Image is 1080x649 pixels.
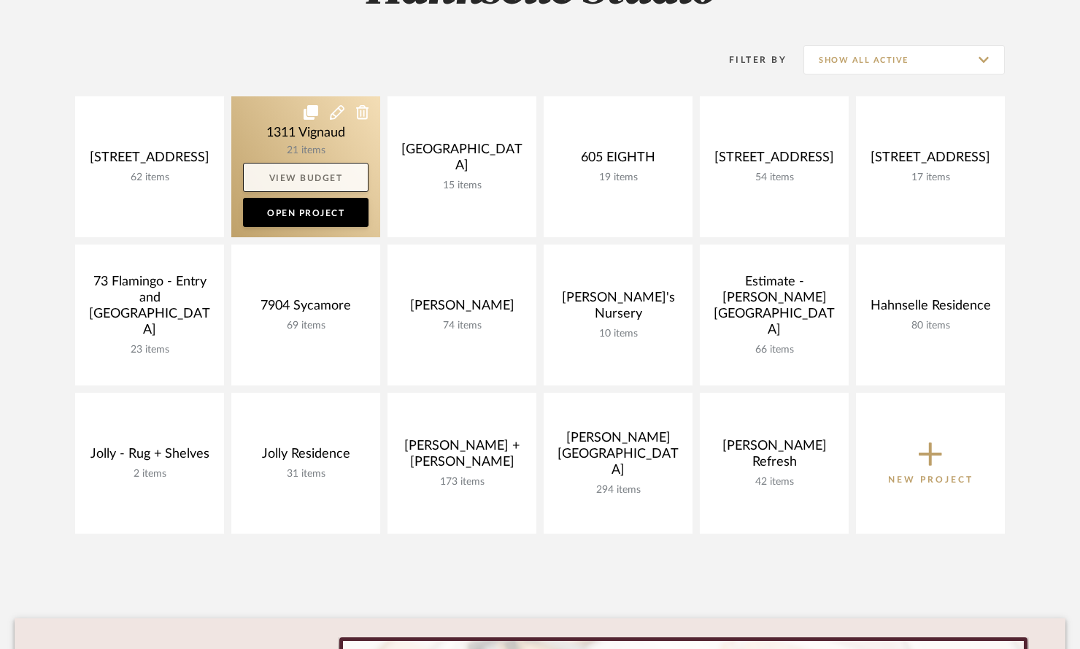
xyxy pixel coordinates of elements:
div: 23 items [87,344,212,356]
div: 294 items [555,484,681,496]
div: 10 items [555,328,681,340]
div: 2 items [87,468,212,480]
div: [PERSON_NAME][GEOGRAPHIC_DATA] [555,430,681,484]
div: 42 items [711,476,837,488]
div: 80 items [868,320,993,332]
div: Jolly Residence [243,446,369,468]
div: 19 items [555,172,681,184]
div: [GEOGRAPHIC_DATA] [399,142,525,180]
div: 31 items [243,468,369,480]
div: [STREET_ADDRESS] [711,150,837,172]
div: Estimate - [PERSON_NAME][GEOGRAPHIC_DATA] [711,274,837,344]
div: [STREET_ADDRESS] [87,150,212,172]
div: 73 Flamingo - Entry and [GEOGRAPHIC_DATA] [87,274,212,344]
div: 69 items [243,320,369,332]
div: 54 items [711,172,837,184]
a: View Budget [243,163,369,192]
div: 173 items [399,476,525,488]
div: 605 EIGHTH [555,150,681,172]
div: 66 items [711,344,837,356]
div: [PERSON_NAME] + [PERSON_NAME] [399,438,525,476]
div: [PERSON_NAME] [399,298,525,320]
div: 15 items [399,180,525,192]
button: New Project [856,393,1005,534]
div: 7904 Sycamore [243,298,369,320]
p: New Project [888,472,973,487]
div: Hahnselle Residence [868,298,993,320]
div: [STREET_ADDRESS] [868,150,993,172]
div: 17 items [868,172,993,184]
div: [PERSON_NAME]'s Nursery [555,290,681,328]
a: Open Project [243,198,369,227]
div: 74 items [399,320,525,332]
div: [PERSON_NAME] Refresh [711,438,837,476]
div: Jolly - Rug + Shelves [87,446,212,468]
div: 62 items [87,172,212,184]
div: Filter By [710,53,787,67]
